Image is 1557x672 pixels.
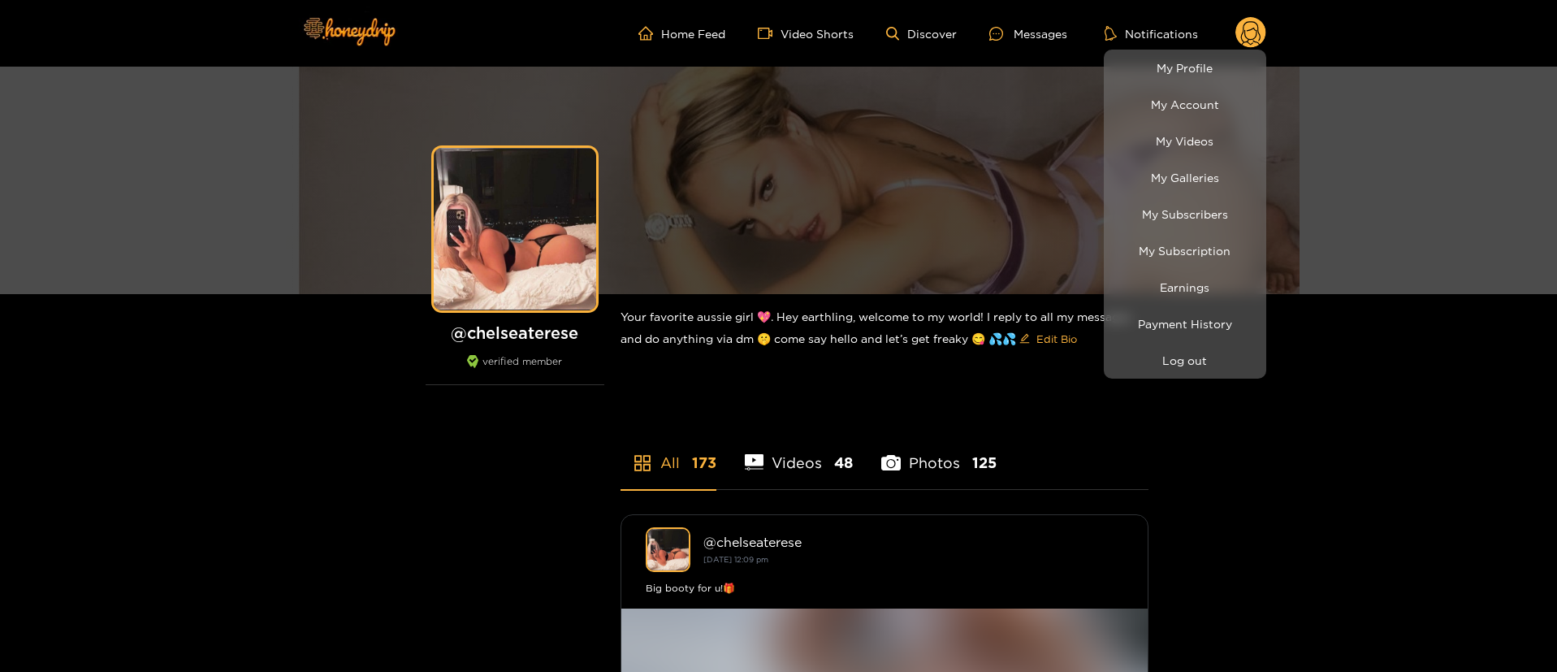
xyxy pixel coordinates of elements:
a: My Subscribers [1108,200,1262,228]
button: Log out [1108,346,1262,375]
a: Earnings [1108,273,1262,301]
a: My Profile [1108,54,1262,82]
a: My Account [1108,90,1262,119]
a: Payment History [1108,310,1262,338]
a: My Videos [1108,127,1262,155]
a: My Galleries [1108,163,1262,192]
a: My Subscription [1108,236,1262,265]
